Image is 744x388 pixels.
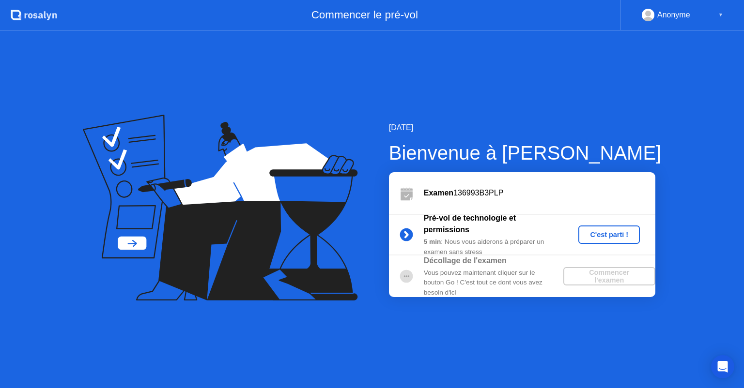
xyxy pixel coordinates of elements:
[578,225,640,244] button: C'est parti !
[567,269,651,284] div: Commencer l'examen
[424,214,516,234] b: Pré-vol de technologie et permissions
[424,237,563,257] div: : Nous vous aiderons à préparer un examen sans stress
[389,138,661,167] div: Bienvenue à [PERSON_NAME]
[563,267,655,285] button: Commencer l'examen
[389,122,661,134] div: [DATE]
[718,9,723,21] div: ▼
[424,256,507,265] b: Décollage de l'examen
[582,231,636,239] div: C'est parti !
[424,189,453,197] b: Examen
[424,268,563,298] div: Vous pouvez maintenant cliquer sur le bouton Go ! C'est tout ce dont vous avez besoin d'ici
[711,355,734,378] div: Open Intercom Messenger
[424,238,441,245] b: 5 min
[657,9,690,21] div: Anonyme
[424,187,655,199] div: 136993B3PLP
